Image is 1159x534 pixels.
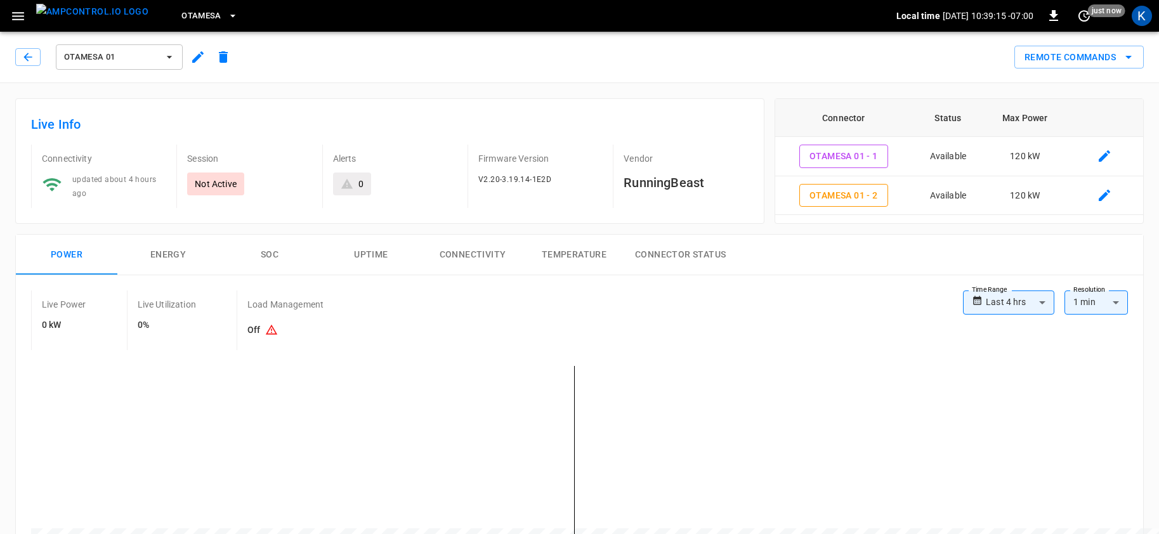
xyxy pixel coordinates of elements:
[1132,6,1152,26] div: profile-icon
[912,176,984,216] td: Available
[117,235,219,275] button: Energy
[986,290,1054,315] div: Last 4 hrs
[358,178,363,190] div: 0
[523,235,625,275] button: Temperature
[912,137,984,176] td: Available
[1064,290,1128,315] div: 1 min
[247,318,324,342] h6: Off
[912,99,984,137] th: Status
[219,235,320,275] button: SOC
[42,152,166,165] p: Connectivity
[625,235,736,275] button: Connector Status
[943,10,1033,22] p: [DATE] 10:39:15 -07:00
[138,298,196,311] p: Live Utilization
[624,173,748,193] h6: RunningBeast
[260,318,283,342] button: Existing capacity schedules won’t take effect because Load Management is turned off. To activate ...
[624,152,748,165] p: Vendor
[16,235,117,275] button: Power
[64,50,158,65] span: OtaMesa 01
[181,9,221,23] span: OtaMesa
[1073,285,1105,295] label: Resolution
[1014,46,1144,69] button: Remote Commands
[36,4,148,20] img: ampcontrol.io logo
[775,99,1143,215] table: connector table
[896,10,940,22] p: Local time
[333,152,457,165] p: Alerts
[984,137,1066,176] td: 120 kW
[247,298,324,311] p: Load Management
[799,184,888,207] button: OtaMesa 01 - 2
[972,285,1007,295] label: Time Range
[320,235,422,275] button: Uptime
[31,114,749,134] h6: Live Info
[984,176,1066,216] td: 120 kW
[1074,6,1094,26] button: set refresh interval
[42,298,86,311] p: Live Power
[422,235,523,275] button: Connectivity
[56,44,183,70] button: OtaMesa 01
[478,152,603,165] p: Firmware Version
[984,99,1066,137] th: Max Power
[187,152,311,165] p: Session
[1088,4,1125,17] span: just now
[42,318,86,332] h6: 0 kW
[195,178,237,190] p: Not Active
[1014,46,1144,69] div: remote commands options
[72,175,156,198] span: updated about 4 hours ago
[775,99,912,137] th: Connector
[478,175,551,184] span: V2.20-3.19.14-1E2D
[138,318,196,332] h6: 0%
[799,145,888,168] button: OtaMesa 01 - 1
[176,4,243,29] button: OtaMesa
